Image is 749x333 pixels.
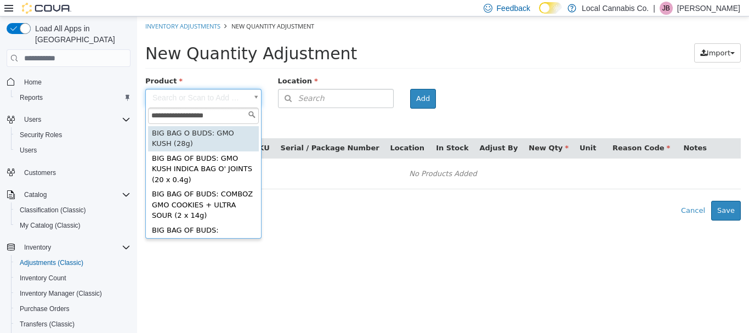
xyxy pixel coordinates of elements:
button: Home [2,74,135,89]
input: Dark Mode [539,2,562,14]
span: Security Roles [20,131,62,139]
div: BIG BAG OF BUDS: MIDNIGHT MIMOSA (28g) [11,207,122,232]
span: Feedback [497,3,530,14]
span: Inventory [24,243,51,252]
button: Reports [11,90,135,105]
span: Transfers (Classic) [15,318,130,331]
span: Reports [15,91,130,104]
span: Catalog [20,188,130,201]
button: Inventory [20,241,55,254]
a: Adjustments (Classic) [15,256,88,269]
span: Classification (Classic) [15,204,130,217]
button: Security Roles [11,127,135,143]
span: Transfers (Classic) [20,320,75,329]
button: Catalog [20,188,51,201]
p: [PERSON_NAME] [677,2,740,15]
a: Customers [20,166,60,179]
p: | [653,2,655,15]
a: Users [15,144,41,157]
span: Reports [20,93,43,102]
span: Users [15,144,130,157]
span: Customers [24,168,56,177]
img: Cova [22,3,71,14]
a: Home [20,76,46,89]
button: My Catalog (Classic) [11,218,135,233]
button: Classification (Classic) [11,202,135,218]
span: Customers [20,166,130,179]
a: Purchase Orders [15,302,74,315]
button: Purchase Orders [11,301,135,317]
a: Transfers (Classic) [15,318,79,331]
span: Purchase Orders [20,304,70,313]
button: Inventory Manager (Classic) [11,286,135,301]
button: Customers [2,165,135,180]
a: Classification (Classic) [15,204,90,217]
span: Adjustments (Classic) [20,258,83,267]
span: Catalog [24,190,47,199]
div: BIG BAG OF BUDS: COMBOZ GMO COOKIES + ULTRA SOUR (2 x 14g) [11,171,122,207]
span: Inventory Count [15,272,130,285]
span: Users [20,146,37,155]
span: My Catalog (Classic) [20,221,81,230]
button: Transfers (Classic) [11,317,135,332]
div: BIG BAG OF BUDS: GMO KUSH INDICA BAG O' JOINTS (20 x 0.4g) [11,135,122,171]
span: Inventory Manager (Classic) [20,289,102,298]
span: My Catalog (Classic) [15,219,130,232]
button: Adjustments (Classic) [11,255,135,270]
span: Adjustments (Classic) [15,256,130,269]
span: Inventory Manager (Classic) [15,287,130,300]
button: Users [20,113,46,126]
span: Home [24,78,42,87]
span: Home [20,75,130,88]
div: BIG BAG O BUDS: GMO KUSH (28g) [11,110,122,135]
span: Load All Apps in [GEOGRAPHIC_DATA] [31,23,130,45]
div: Jennifer Booth [660,2,673,15]
span: Purchase Orders [15,302,130,315]
button: Catalog [2,187,135,202]
button: Users [2,112,135,127]
span: Security Roles [15,128,130,142]
span: Classification (Classic) [20,206,86,215]
p: Local Cannabis Co. [582,2,649,15]
span: Users [20,113,130,126]
a: My Catalog (Classic) [15,219,85,232]
button: Inventory Count [11,270,135,286]
span: JB [662,2,670,15]
a: Reports [15,91,47,104]
button: Inventory [2,240,135,255]
a: Inventory Manager (Classic) [15,287,106,300]
span: Inventory [20,241,130,254]
a: Security Roles [15,128,66,142]
span: Users [24,115,41,124]
button: Users [11,143,135,158]
span: Inventory Count [20,274,66,283]
a: Inventory Count [15,272,71,285]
